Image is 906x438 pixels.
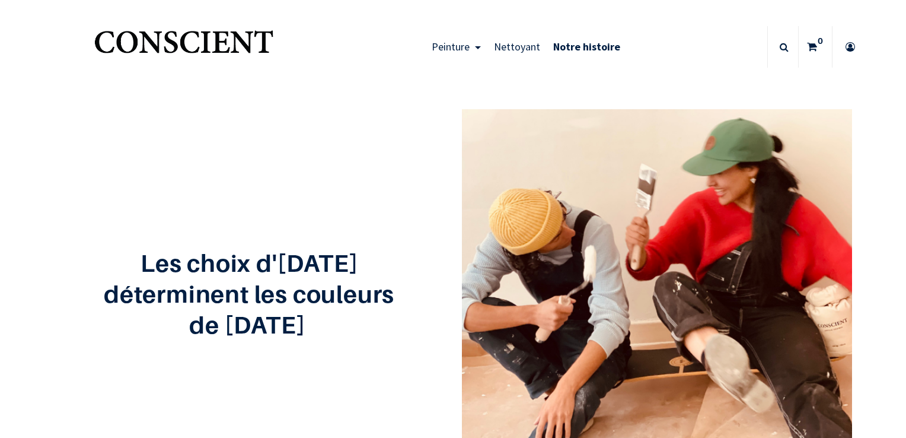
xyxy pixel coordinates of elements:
span: Nettoyant [494,40,540,53]
h2: déterminent les couleurs [54,281,444,307]
span: Notre histoire [553,40,620,53]
h2: Les choix d'[DATE] [54,250,444,276]
span: Peinture [432,40,470,53]
h2: de [DATE] [54,312,444,338]
a: Logo of Conscient [92,24,275,71]
a: Peinture [425,26,487,68]
a: 0 [799,26,832,68]
sup: 0 [815,35,826,47]
img: Conscient [92,24,275,71]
